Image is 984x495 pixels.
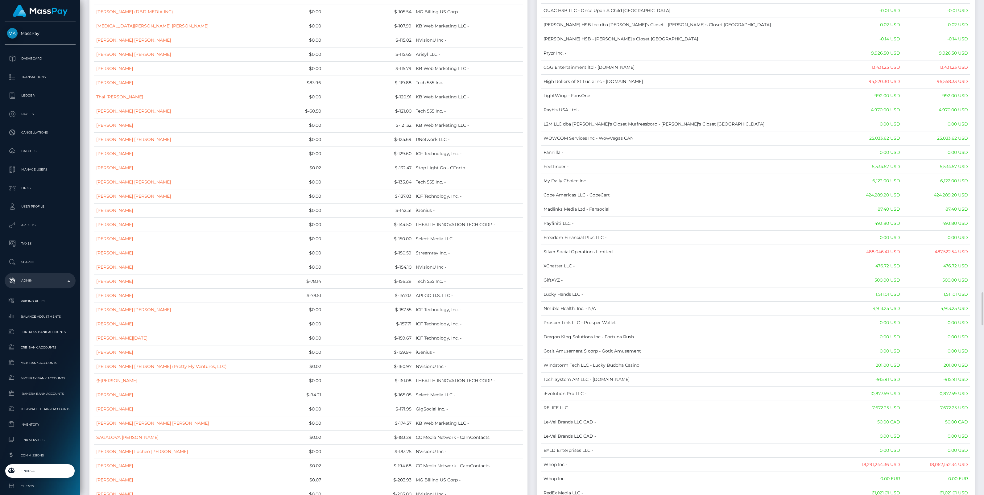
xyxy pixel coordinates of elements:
a: [PERSON_NAME] (DBD MEDIA INC) [96,9,173,14]
a: [PERSON_NAME] [96,392,133,398]
p: Search [7,258,73,267]
a: [PERSON_NAME] [96,151,133,156]
a: [PERSON_NAME] [96,278,133,284]
td: 500.00 USD [838,273,902,287]
a: Batches [5,143,76,159]
td: GiftXYZ - [541,273,838,287]
td: 50.00 CAD [902,415,970,429]
td: $-120.91 [323,90,414,104]
p: Manage Users [7,165,73,174]
td: 201.00 USD [838,358,902,373]
td: NVisionU Inc - [414,444,523,459]
td: 50.00 CAD [838,415,902,429]
a: Inventory [5,418,76,431]
td: Le-Vel Brands LLC CAD - [541,415,838,429]
td: 0.00 USD [838,316,902,330]
td: 9,926.50 USD [902,46,970,60]
td: $0.02 [271,459,324,473]
span: MCB Bank Accounts [7,359,73,366]
td: Payfiniti LLC - [541,217,838,231]
a: [PERSON_NAME] [96,208,133,213]
td: $-142.51 [323,203,414,217]
a: Finance [5,464,76,477]
td: 25,033.62 USD [838,131,902,146]
td: 493.80 USD [838,217,902,231]
a: [PERSON_NAME] [PERSON_NAME] [96,52,171,57]
td: 5,534.57 USD [838,160,902,174]
a: [PERSON_NAME] [96,222,133,227]
a: [PERSON_NAME] [PERSON_NAME] [PERSON_NAME] [96,420,209,426]
a: MCB Bank Accounts [5,356,76,369]
span: Balance Adjustments [7,313,73,320]
td: 0.00 USD [902,316,970,330]
td: Stop Light Go - CForth [414,161,523,175]
td: $-150.59 [323,246,414,260]
td: KB Web Marketing LLC - [414,61,523,76]
td: iGenius - [414,345,523,359]
td: 4,913.25 USD [902,302,970,316]
a: Ibanera Bank Accounts [5,387,76,400]
a: JustWallet Bank Accounts [5,402,76,416]
td: $0.00 [271,61,324,76]
td: $-157.55 [323,303,414,317]
td: -0.14 USD [838,32,902,46]
td: $0.00 [271,132,324,146]
td: $0.00 [271,345,324,359]
a: Taxes [5,236,76,251]
td: $0.00 [271,118,324,132]
td: $83.96 [271,76,324,90]
td: 9,926.50 USD [838,46,902,60]
td: GigSocial Inc. - [414,402,523,416]
td: $-78.51 [271,288,324,303]
td: $-174.57 [323,416,414,430]
td: 13,431.23 USD [902,60,970,75]
td: Prosper Link LLC - Prosper Wallet [541,316,838,330]
td: $-135.84 [323,175,414,189]
td: $0.07 [271,473,324,487]
a: Fortress Bank Accounts [5,325,76,339]
a: [PERSON_NAME] [96,250,133,256]
span: MyEUPay Bank Accounts [7,375,73,382]
td: $-150.00 [323,232,414,246]
td: ICF Technology, Inc. - [414,146,523,161]
p: Taxes [7,239,73,248]
a: [PERSON_NAME] [96,165,133,171]
td: 96,558.33 USD [902,75,970,89]
td: Tech 555 Inc. - [414,175,523,189]
td: Feetfinder - [541,160,838,174]
td: Streamray Inc. - [414,246,523,260]
td: Silver Social Operations Limited - [541,245,838,259]
span: Ibanera Bank Accounts [7,390,73,397]
span: Clients [7,483,73,490]
td: 87.40 USD [902,202,970,217]
td: NVisionU Inc - [414,359,523,373]
p: Dashboard [7,54,73,63]
td: $-129.60 [323,146,414,161]
td: $-165.05 [323,388,414,402]
td: 4,913.25 USD [838,302,902,316]
td: Cope Americas LLC - CopeCart [541,188,838,202]
td: My Daily Choice Inc - [541,174,838,188]
td: $-94.21 [271,388,324,402]
td: -0.02 USD [838,18,902,32]
a: Payees [5,106,76,122]
td: $0.00 [271,303,324,317]
td: $0.00 [271,5,324,19]
a: Search [5,254,76,270]
td: $-154.10 [323,260,414,274]
p: Admin [7,276,73,285]
td: 992.00 USD [902,89,970,103]
a: [PERSON_NAME] [96,406,133,412]
td: Tech 555 Inc. - [414,76,523,90]
td: 25,033.62 USD [902,131,970,146]
img: MassPay [7,28,18,39]
a: [PERSON_NAME] [PERSON_NAME] [96,108,171,114]
td: CC Media Network - CamContacts [414,459,523,473]
td: 0.00 EUR [838,472,902,486]
td: Pryzr Inc. - [541,46,838,60]
a: [PERSON_NAME] Locheo [PERSON_NAME] [96,449,188,454]
td: $-159.67 [323,331,414,345]
td: $0.00 [271,33,324,47]
span: JustWallet Bank Accounts [7,406,73,413]
a: [PERSON_NAME] [96,122,133,128]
